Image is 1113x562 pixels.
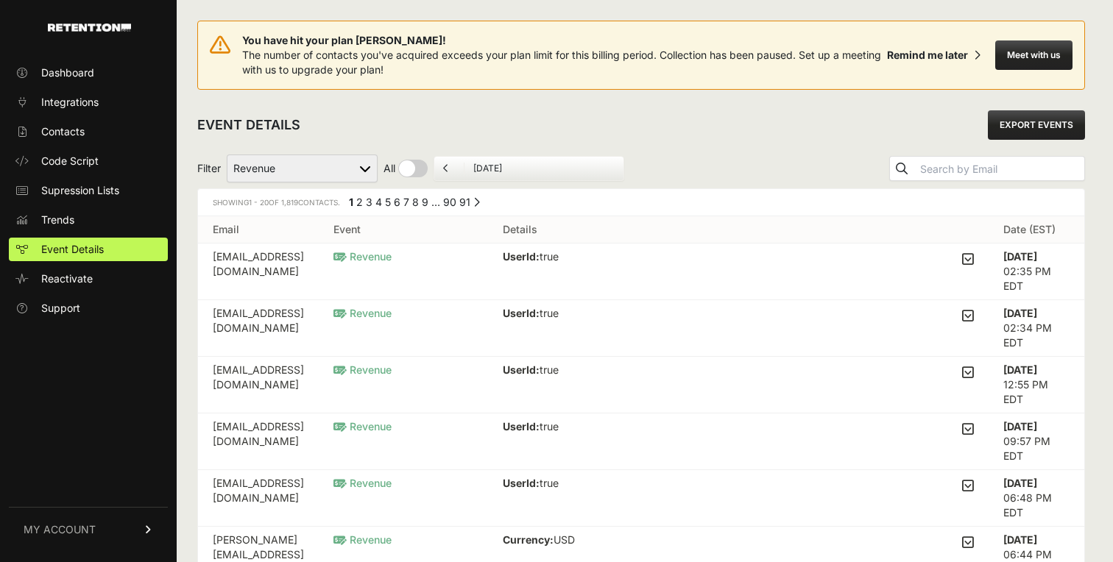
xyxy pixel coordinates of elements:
a: Dashboard [9,61,168,85]
div: Remind me later [887,48,968,63]
span: You have hit your plan [PERSON_NAME]! [242,33,881,48]
a: Page 5 [385,196,391,208]
strong: UserId: [503,250,540,263]
span: Contacts. [279,198,340,207]
span: Revenue [333,250,392,263]
th: Date (EST) [989,216,1084,243]
strong: [DATE] [1003,363,1037,376]
td: 02:34 PM EDT [989,300,1084,357]
strong: [DATE] [1003,307,1037,319]
a: Page 4 [375,196,382,208]
p: true [503,306,621,321]
a: EXPORT EVENTS [988,110,1085,140]
span: Event Details [41,242,104,257]
strong: [DATE] [1003,477,1037,489]
span: 1,819 [281,198,298,207]
span: MY ACCOUNT [24,522,96,537]
td: [EMAIL_ADDRESS][DOMAIN_NAME] [198,243,319,300]
span: Support [41,301,80,316]
a: Page 91 [459,196,470,208]
strong: Currency: [503,533,554,546]
span: … [431,196,440,208]
img: Retention.com [48,24,131,32]
a: Integrations [9,90,168,114]
p: true [503,476,629,491]
p: true [503,419,669,434]
span: Revenue [333,307,392,319]
h2: EVENT DETAILS [197,115,300,135]
input: Search by Email [917,159,1084,179]
td: 02:35 PM EDT [989,243,1084,300]
a: MY ACCOUNT [9,507,168,552]
span: Contacts [41,124,85,139]
span: Trends [41,213,74,227]
a: Trends [9,208,168,232]
p: true [503,363,629,377]
a: Event Details [9,238,168,261]
td: [EMAIL_ADDRESS][DOMAIN_NAME] [198,300,319,357]
div: Pagination [346,195,480,213]
span: Dashboard [41,65,94,80]
td: [EMAIL_ADDRESS][DOMAIN_NAME] [198,357,319,413]
strong: [DATE] [1003,250,1037,263]
a: Page 3 [366,196,372,208]
span: 1 - 20 [249,198,269,207]
button: Meet with us [995,40,1073,70]
span: Filter [197,161,221,176]
a: Page 2 [356,196,363,208]
div: Showing of [213,195,340,210]
span: Supression Lists [41,183,119,198]
a: Code Script [9,149,168,173]
th: Event [319,216,488,243]
span: Revenue [333,533,392,546]
select: Filter [227,154,378,182]
p: true [503,249,623,264]
a: Page 90 [443,196,456,208]
span: Integrations [41,95,99,110]
td: [EMAIL_ADDRESS][DOMAIN_NAME] [198,470,319,527]
td: 06:48 PM EDT [989,470,1084,527]
a: Supression Lists [9,179,168,202]
span: Revenue [333,363,392,376]
button: Remind me later [881,42,986,68]
a: Page 7 [403,196,409,208]
a: Reactivate [9,267,168,291]
strong: [DATE] [1003,533,1037,546]
strong: [DATE] [1003,420,1037,433]
span: The number of contacts you've acquired exceeds your plan limit for this billing period. Collectio... [242,49,881,76]
th: Details [488,216,989,243]
strong: UserId: [503,363,540,376]
a: Support [9,296,168,320]
td: 09:57 PM EDT [989,413,1084,470]
th: Email [198,216,319,243]
td: [EMAIL_ADDRESS][DOMAIN_NAME] [198,413,319,470]
a: Page 6 [394,196,400,208]
td: 12:55 PM EDT [989,357,1084,413]
a: Page 9 [422,196,428,208]
span: Reactivate [41,271,93,286]
span: Code Script [41,154,99,168]
p: USD [503,533,629,547]
strong: UserId: [503,477,540,489]
a: Contacts [9,120,168,143]
em: Page 1 [349,196,353,208]
span: Revenue [333,420,392,433]
strong: UserId: [503,420,540,433]
a: Page 8 [412,196,419,208]
strong: UserId: [503,307,540,319]
span: Revenue [333,477,392,489]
